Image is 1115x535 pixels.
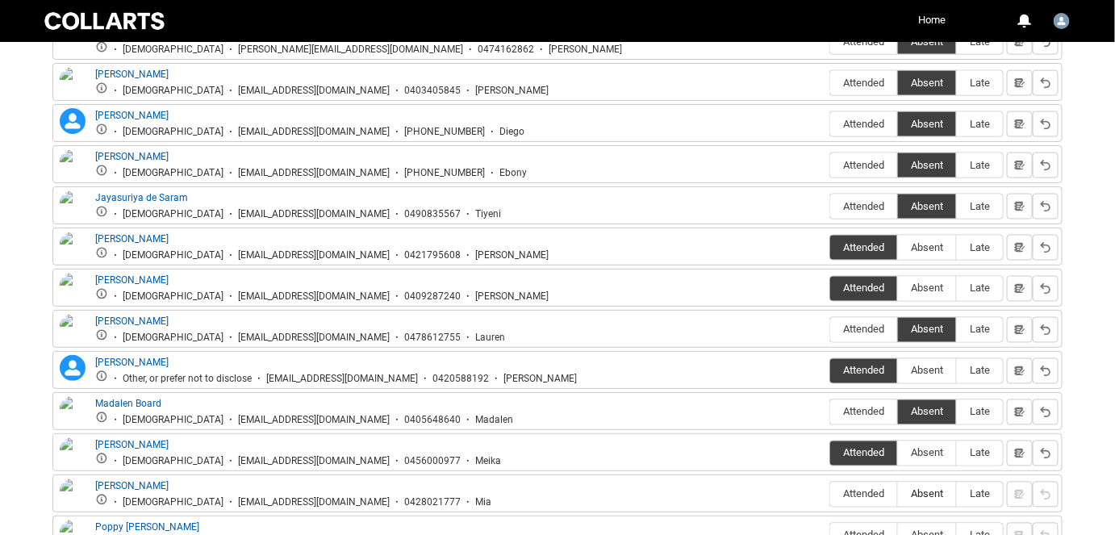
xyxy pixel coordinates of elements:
span: Late [957,324,1003,336]
div: [PERSON_NAME][EMAIL_ADDRESS][DOMAIN_NAME] [238,44,463,56]
a: Madalen Board [95,398,161,409]
span: Late [957,406,1003,418]
div: [PERSON_NAME] [549,44,622,56]
span: Absent [898,365,956,377]
span: Absent [898,282,956,295]
span: Late [957,365,1003,377]
button: Notes [1007,194,1033,219]
div: [PERSON_NAME] [503,373,577,385]
div: Ebony [499,167,527,179]
img: Richard.McCoy [1054,13,1070,29]
button: Notes [1007,358,1033,384]
div: [DEMOGRAPHIC_DATA] [123,290,223,303]
div: [DEMOGRAPHIC_DATA] [123,44,223,56]
div: 0409287240 [404,290,461,303]
div: [EMAIL_ADDRESS][DOMAIN_NAME] [238,249,390,261]
div: Tiyeni [475,208,501,220]
span: Late [957,282,1003,295]
button: Reset [1033,70,1059,96]
img: Lauren Page [60,314,86,349]
button: Notes [1007,276,1033,302]
img: Jessica Claudia Kwan [60,232,86,278]
div: [EMAIL_ADDRESS][DOMAIN_NAME] [238,208,390,220]
span: Attended [830,282,897,295]
div: Lauren [475,332,505,344]
div: [PERSON_NAME] [475,249,549,261]
button: Notes [1007,70,1033,96]
div: [DEMOGRAPHIC_DATA] [123,332,223,344]
div: [EMAIL_ADDRESS][DOMAIN_NAME] [238,167,390,179]
span: Absent [898,447,956,459]
button: Reset [1033,276,1059,302]
span: Late [957,118,1003,130]
div: [DEMOGRAPHIC_DATA] [123,249,223,261]
span: Absent [898,159,956,171]
a: Poppy [PERSON_NAME] [95,521,199,533]
span: Absent [898,488,956,500]
img: Jayasuriya de Saram [60,190,86,237]
lightning-icon: Diego Tapia Salcedo [60,108,86,134]
span: Absent [898,241,956,253]
span: Attended [830,406,897,418]
div: [PHONE_NUMBER] [404,126,485,138]
button: Reset [1033,235,1059,261]
span: Late [957,241,1003,253]
div: [DEMOGRAPHIC_DATA] [123,126,223,138]
div: 0421795608 [404,249,461,261]
span: Absent [898,77,956,89]
span: Absent [898,200,956,212]
div: [PHONE_NUMBER] [404,167,485,179]
button: Reset [1033,399,1059,425]
div: [PERSON_NAME] [475,290,549,303]
button: Reset [1033,482,1059,508]
div: 0456000977 [404,455,461,467]
div: 0420588192 [432,373,489,385]
a: [PERSON_NAME] [95,357,169,368]
button: Reset [1033,194,1059,219]
button: Notes [1007,399,1033,425]
img: Madalen Board [60,396,86,432]
span: Attended [830,365,897,377]
span: Late [957,200,1003,212]
div: 0490835567 [404,208,461,220]
img: Corey Caplehorn [60,67,86,102]
button: Reset [1033,441,1059,466]
div: Mia [475,496,491,508]
div: [EMAIL_ADDRESS][DOMAIN_NAME] [238,496,390,508]
div: [DEMOGRAPHIC_DATA] [123,167,223,179]
span: Late [957,77,1003,89]
img: Meika McLean [60,437,86,473]
a: [PERSON_NAME] [95,316,169,327]
div: [EMAIL_ADDRESS][DOMAIN_NAME] [238,126,390,138]
a: [PERSON_NAME] [95,151,169,162]
span: Late [957,159,1003,171]
button: Notes [1007,153,1033,178]
span: Absent [898,118,956,130]
a: [PERSON_NAME] [95,233,169,245]
img: Ebony Woodward [60,149,86,185]
a: Jayasuriya de Saram [95,192,188,203]
div: Diego [499,126,524,138]
button: Reset [1033,317,1059,343]
a: [PERSON_NAME] [95,274,169,286]
div: 0405648640 [404,414,461,426]
img: Cindesty Lucas [60,26,86,61]
div: [EMAIL_ADDRESS][DOMAIN_NAME] [238,455,390,467]
div: Meika [475,455,501,467]
div: [EMAIL_ADDRESS][DOMAIN_NAME] [238,414,390,426]
div: [DEMOGRAPHIC_DATA] [123,496,223,508]
div: 0478612755 [404,332,461,344]
span: Attended [830,241,897,253]
div: [DEMOGRAPHIC_DATA] [123,85,223,97]
span: Attended [830,324,897,336]
div: [DEMOGRAPHIC_DATA] [123,455,223,467]
button: Notes [1007,441,1033,466]
span: Attended [830,118,897,130]
div: [PERSON_NAME] [475,85,549,97]
span: Late [957,447,1003,459]
span: Attended [830,159,897,171]
div: 0403405845 [404,85,461,97]
button: Notes [1007,317,1033,343]
span: Attended [830,77,897,89]
div: [EMAIL_ADDRESS][DOMAIN_NAME] [238,290,390,303]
